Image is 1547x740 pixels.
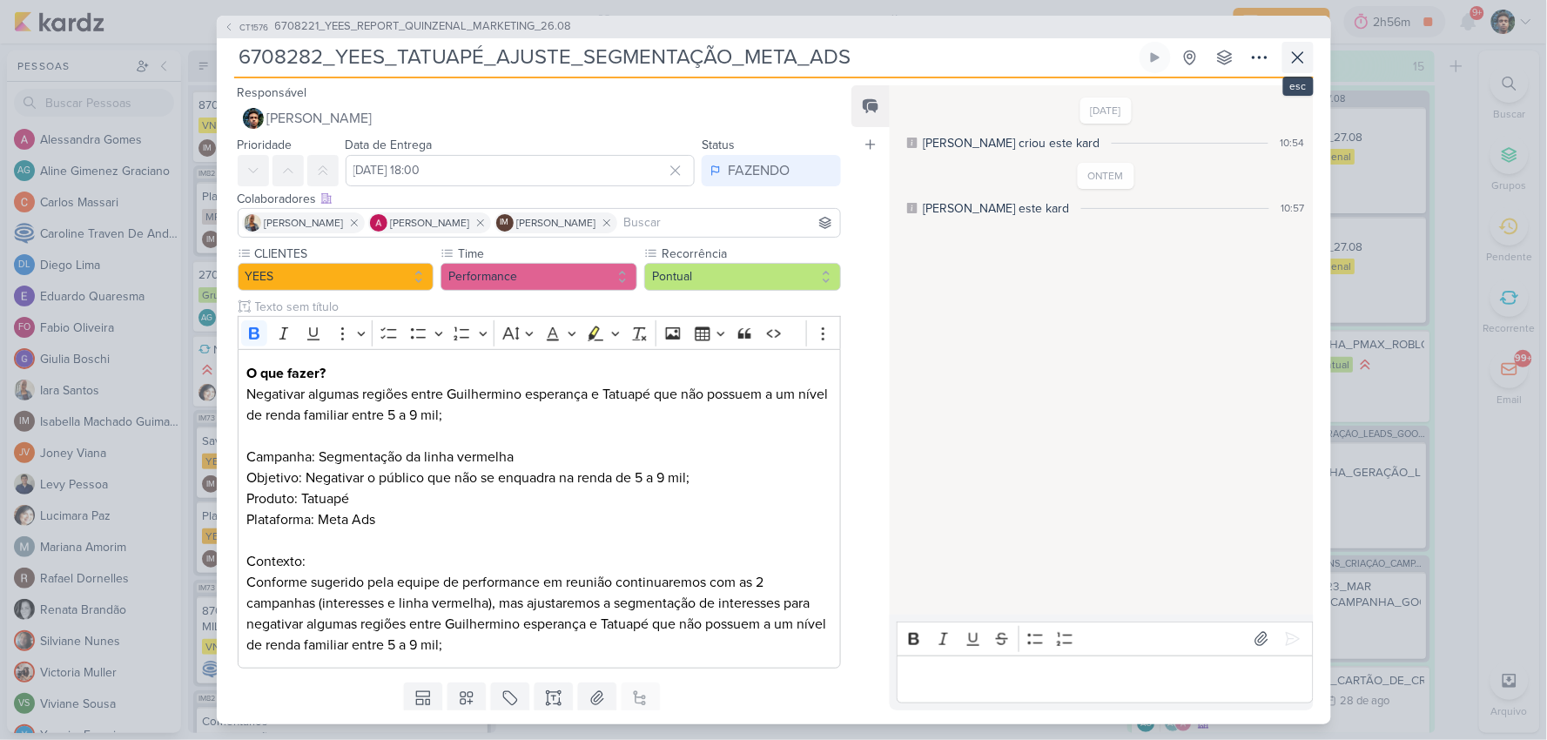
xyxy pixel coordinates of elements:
[246,469,689,487] span: Objetivo: Negativar o público que não se enquadra na renda de 5 a 9 mil;
[246,490,349,508] span: Produto: Tatuapé
[238,190,842,208] div: Colaboradores
[644,263,841,291] button: Pontual
[243,108,264,129] img: Nelito Junior
[238,349,842,669] div: Editor editing area: main
[253,245,434,263] label: CLIENTES
[265,215,344,231] span: [PERSON_NAME]
[346,138,433,152] label: Data de Entrega
[1283,77,1314,96] div: esc
[252,298,842,316] input: Texto sem título
[897,622,1313,656] div: Editor toolbar
[441,263,637,291] button: Performance
[238,263,434,291] button: YEES
[496,214,514,232] div: Isabella Machado Guimarães
[897,656,1313,703] div: Editor editing area: main
[923,199,1069,218] div: [PERSON_NAME] este kard
[244,214,261,232] img: Iara Santos
[238,138,293,152] label: Prioridade
[246,386,828,424] span: Negativar algumas regiões entre Guilhermino esperança e Tatuapé que não possuem a um nível de ren...
[246,365,326,382] strong: O que fazer?
[370,214,387,232] img: Alessandra Gomes
[391,215,470,231] span: [PERSON_NAME]
[702,155,841,186] button: FAZENDO
[1148,50,1162,64] div: Ligar relógio
[517,215,596,231] span: [PERSON_NAME]
[238,85,307,100] label: Responsável
[501,219,509,227] p: IM
[234,42,1136,73] input: Kard Sem Título
[456,245,637,263] label: Time
[246,574,826,654] span: ontinuaremos com as 2 campanhas (interesses e linha vermelha), mas ajustaremos a segmentação de i...
[267,108,373,129] span: [PERSON_NAME]
[238,316,842,350] div: Editor toolbar
[728,160,790,181] div: FAZENDO
[1281,200,1305,216] div: 10:57
[660,245,841,263] label: Recorrência
[246,448,514,466] span: Campanha: Segmentação da linha vermelha
[621,212,837,233] input: Buscar
[923,134,1100,152] div: [PERSON_NAME] criou este kard
[246,509,831,656] p: Plataforma: Meta Ads Contexto: Conforme sugerido pela equipe de performance em reunião c
[346,155,696,186] input: Select a date
[702,138,735,152] label: Status
[1281,135,1305,151] div: 10:54
[238,103,842,134] button: [PERSON_NAME]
